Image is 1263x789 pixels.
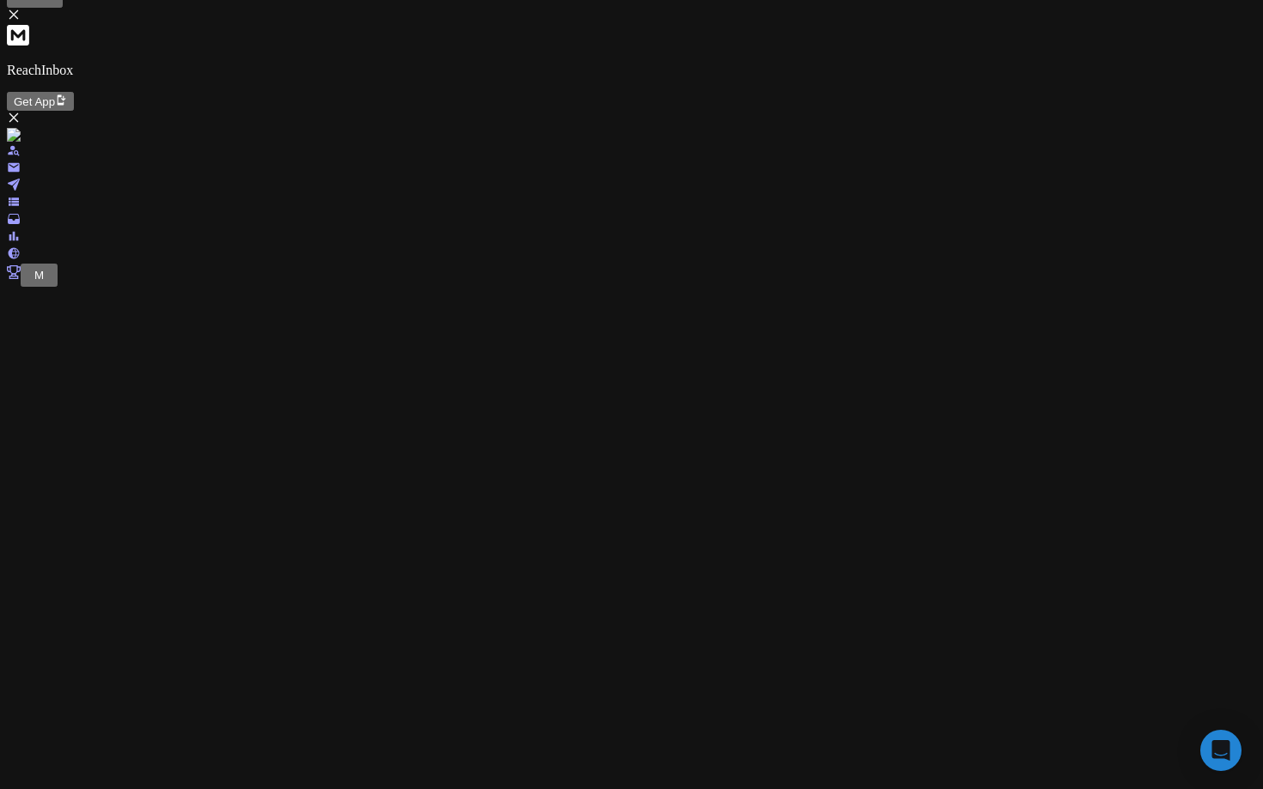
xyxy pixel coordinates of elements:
[34,269,44,282] span: M
[1200,730,1242,771] div: Open Intercom Messenger
[21,264,58,287] button: M
[7,128,45,143] img: logo
[27,266,51,284] button: M
[7,63,1256,78] p: ReachInbox
[7,92,74,111] button: Get App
